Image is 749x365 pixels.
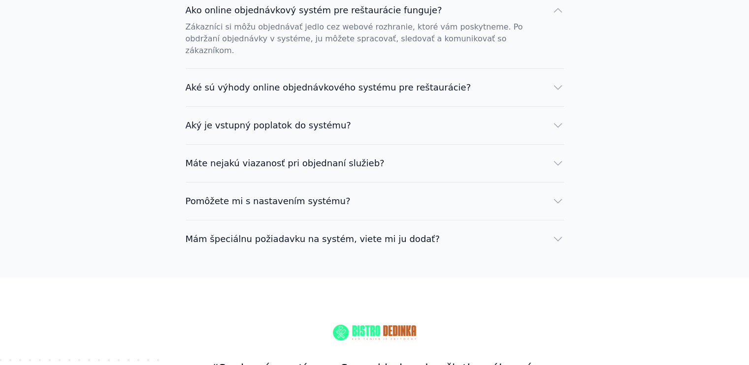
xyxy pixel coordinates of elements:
[186,21,540,57] p: Zákazníci si môžu objednávať jedlo cez webové rozhranie, ktoré vám poskytneme. Po obdržaní objedn...
[186,81,564,94] button: Aké sú výhody online objednávkového systému pre reštaurácie?
[186,232,440,246] span: Mám špeciálnu požiadavku na systém, viete mi ju dodať?
[186,81,471,94] span: Aké sú výhody online objednávkového systému pre reštaurácie?
[186,194,564,208] button: Pomôžete mi s nastavením systému?
[186,119,564,132] button: Aký je vstupný poplatok do systému?
[186,119,351,132] span: Aký je vstupný poplatok do systému?
[186,3,564,17] button: Ako online objednávkový systém pre reštaurácie funguje?
[186,194,351,208] span: Pomôžete mi s nastavením systému?
[186,156,385,170] span: Máte nejakú viazanosť pri objednaní služieb?
[186,156,564,170] button: Máte nejakú viazanosť pri objednaní služieb?
[186,232,564,246] button: Mám špeciálnu požiadavku na systém, viete mi ju dodať?
[186,3,442,17] span: Ako online objednávkový systém pre reštaurácie funguje?
[333,325,416,340] img: Bistro Dedinka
